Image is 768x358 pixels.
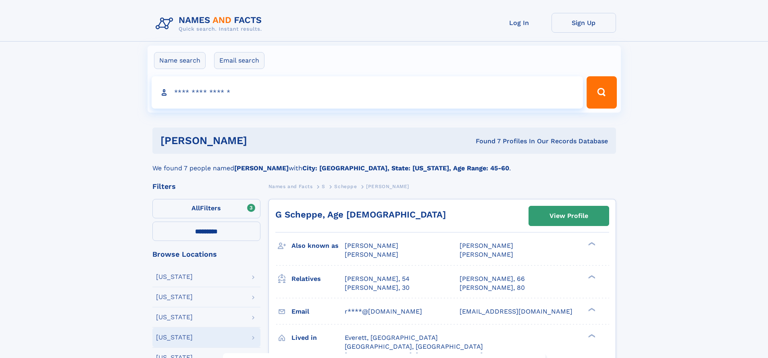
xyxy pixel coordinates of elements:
h3: Also known as [291,239,345,253]
b: City: [GEOGRAPHIC_DATA], State: [US_STATE], Age Range: 45-60 [302,164,509,172]
span: [PERSON_NAME] [345,242,398,249]
a: Log In [487,13,552,33]
a: [PERSON_NAME], 54 [345,274,410,283]
h3: Email [291,305,345,318]
h3: Lived in [291,331,345,345]
a: S [322,181,325,191]
div: Filters [152,183,260,190]
a: Scheppe [334,181,357,191]
div: ❯ [586,333,596,338]
span: All [191,204,200,212]
div: View Profile [549,207,588,225]
span: [PERSON_NAME] [460,251,513,258]
input: search input [152,76,583,109]
img: Logo Names and Facts [152,13,268,35]
span: [PERSON_NAME] [366,184,409,189]
span: Scheppe [334,184,357,189]
h1: [PERSON_NAME] [160,136,362,146]
div: ❯ [586,274,596,279]
div: Found 7 Profiles In Our Records Database [361,137,608,146]
div: ❯ [586,307,596,312]
span: Everett, [GEOGRAPHIC_DATA] [345,334,438,341]
label: Email search [214,52,264,69]
b: [PERSON_NAME] [234,164,289,172]
a: [PERSON_NAME], 80 [460,283,525,292]
div: [US_STATE] [156,294,193,300]
label: Filters [152,199,260,218]
div: [US_STATE] [156,314,193,320]
button: Search Button [587,76,616,109]
h3: Relatives [291,272,345,286]
span: [EMAIL_ADDRESS][DOMAIN_NAME] [460,308,572,315]
a: Sign Up [552,13,616,33]
span: [PERSON_NAME] [460,242,513,249]
label: Name search [154,52,206,69]
div: We found 7 people named with . [152,154,616,173]
div: [US_STATE] [156,274,193,280]
div: Browse Locations [152,251,260,258]
span: [PERSON_NAME] [345,251,398,258]
a: [PERSON_NAME], 30 [345,283,410,292]
a: G Scheppe, Age [DEMOGRAPHIC_DATA] [275,209,446,220]
span: S [322,184,325,189]
div: [US_STATE] [156,334,193,341]
a: View Profile [529,206,609,226]
a: [PERSON_NAME], 66 [460,274,525,283]
a: Names and Facts [268,181,313,191]
span: [GEOGRAPHIC_DATA], [GEOGRAPHIC_DATA] [345,343,483,350]
div: ❯ [586,241,596,247]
